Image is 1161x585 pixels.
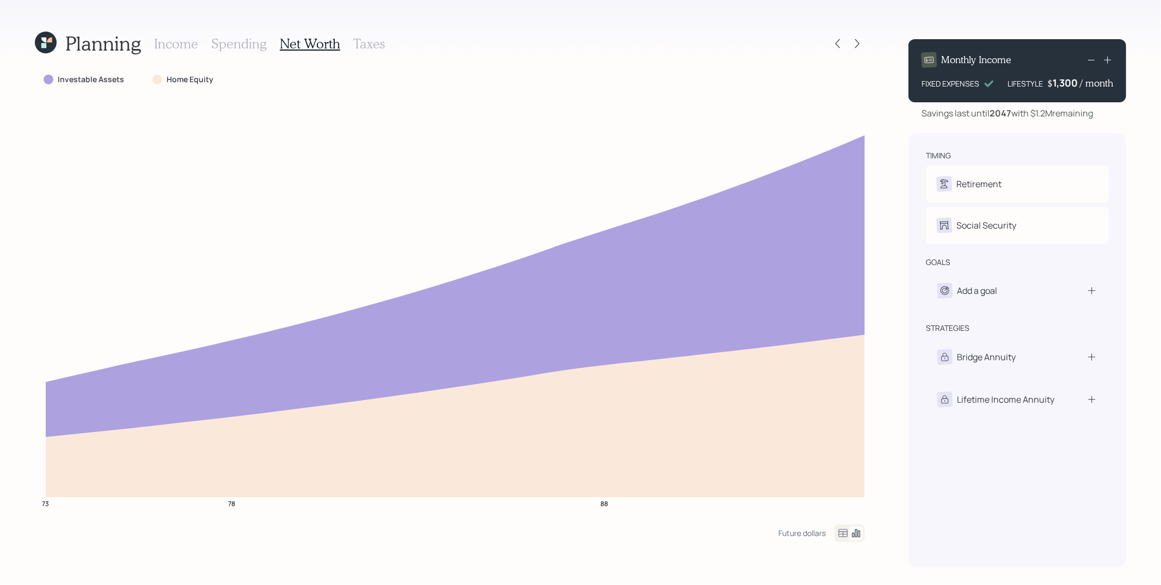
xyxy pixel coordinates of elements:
[1047,77,1053,89] h4: $
[957,350,1016,364] div: Bridge Annuity
[922,78,979,89] div: FIXED EXPENSES
[990,107,1011,119] b: 2047
[353,36,385,52] h3: Taxes
[957,393,1054,406] div: Lifetime Income Annuity
[42,499,50,508] tspan: 73
[926,257,950,268] div: goals
[167,74,213,85] label: Home Equity
[922,107,1093,120] div: Savings last until with $1.2M remaining
[1008,78,1043,89] div: LIFESTYLE
[1053,76,1080,89] div: 1,300
[941,54,1011,66] h4: Monthly Income
[65,32,141,55] h1: Planning
[956,219,1016,232] div: Social Security
[926,323,969,334] div: strategies
[956,177,1002,190] div: Retirement
[1080,77,1113,89] h4: / month
[154,36,198,52] h3: Income
[926,150,951,161] div: timing
[280,36,340,52] h3: Net Worth
[778,528,826,538] div: Future dollars
[58,74,124,85] label: Investable Assets
[957,284,997,297] div: Add a goal
[600,499,608,508] tspan: 88
[229,499,236,508] tspan: 78
[211,36,267,52] h3: Spending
